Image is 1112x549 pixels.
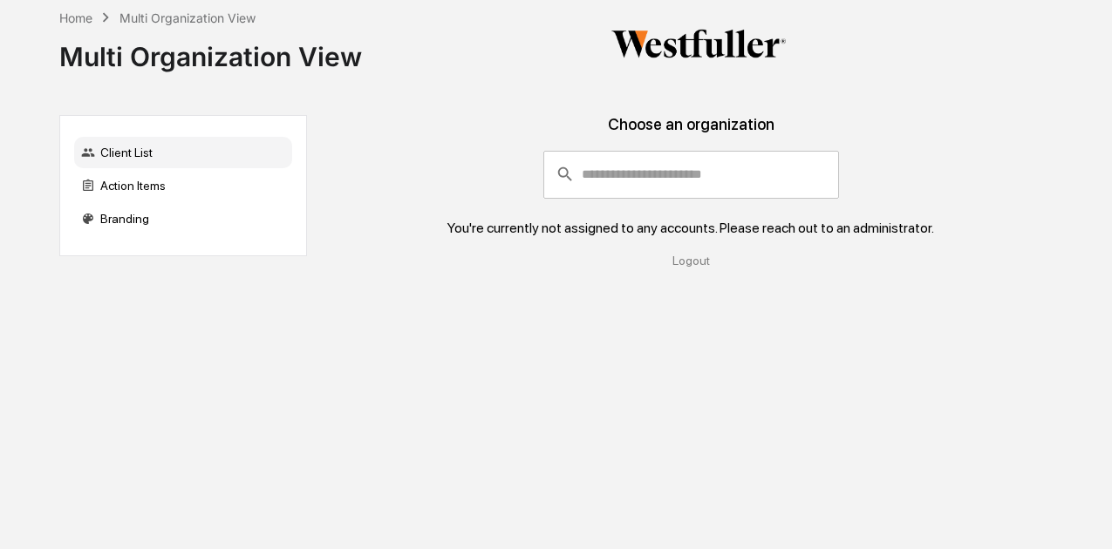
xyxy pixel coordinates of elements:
div: Multi Organization View [119,10,256,25]
div: Choose an organization [321,115,1061,151]
div: consultant-dashboard__filter-organizations-search-bar [543,151,839,198]
div: You're currently not assigned to any accounts. Please reach out to an administrator. [447,220,934,236]
div: Branding [74,203,292,234]
img: Westfuller Advisors [611,29,786,58]
div: Action Items [74,170,292,201]
div: Client List [74,137,292,168]
div: Logout [321,254,1061,268]
div: Multi Organization View [59,27,362,72]
div: Home [59,10,92,25]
